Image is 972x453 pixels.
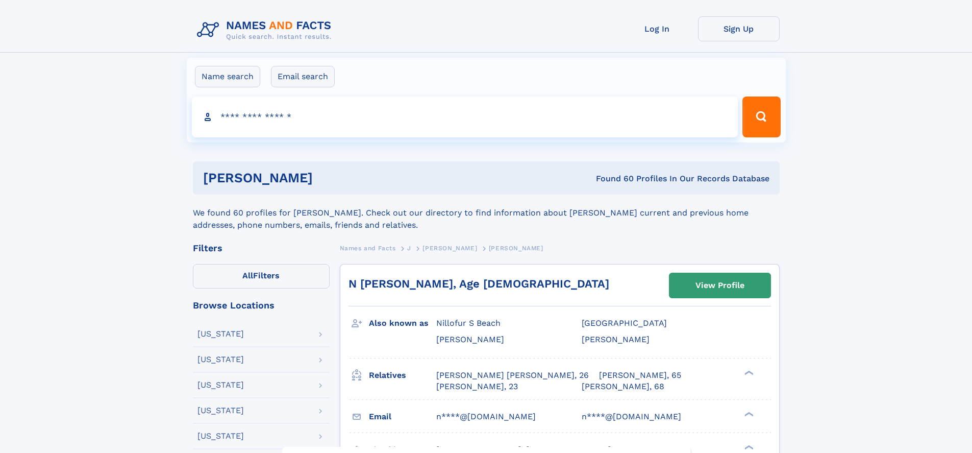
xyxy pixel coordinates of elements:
[436,370,589,381] a: [PERSON_NAME] [PERSON_NAME], 26
[407,245,411,252] span: J
[203,172,455,184] h1: [PERSON_NAME]
[422,245,477,252] span: [PERSON_NAME]
[582,381,664,392] a: [PERSON_NAME], 68
[193,244,330,253] div: Filters
[369,367,436,384] h3: Relatives
[422,242,477,254] a: [PERSON_NAME]
[669,273,770,298] a: View Profile
[193,16,340,44] img: Logo Names and Facts
[197,330,244,338] div: [US_STATE]
[616,16,698,41] a: Log In
[407,242,411,254] a: J
[599,370,681,381] a: [PERSON_NAME], 65
[197,407,244,415] div: [US_STATE]
[197,432,244,440] div: [US_STATE]
[193,195,780,231] div: We found 60 profiles for [PERSON_NAME]. Check out our directory to find information about [PERSON...
[436,381,518,392] a: [PERSON_NAME], 23
[197,381,244,389] div: [US_STATE]
[742,369,754,376] div: ❯
[193,301,330,310] div: Browse Locations
[193,264,330,289] label: Filters
[369,315,436,332] h3: Also known as
[695,274,744,297] div: View Profile
[242,271,253,280] span: All
[271,66,335,87] label: Email search
[489,245,543,252] span: [PERSON_NAME]
[742,444,754,450] div: ❯
[195,66,260,87] label: Name search
[340,242,396,254] a: Names and Facts
[192,97,738,137] input: search input
[742,97,780,137] button: Search Button
[369,408,436,425] h3: Email
[582,318,667,328] span: [GEOGRAPHIC_DATA]
[436,318,501,328] span: Nillofur S Beach
[742,411,754,417] div: ❯
[436,335,504,344] span: [PERSON_NAME]
[698,16,780,41] a: Sign Up
[454,173,769,184] div: Found 60 Profiles In Our Records Database
[582,335,650,344] span: [PERSON_NAME]
[348,277,609,290] a: N [PERSON_NAME], Age [DEMOGRAPHIC_DATA]
[197,355,244,364] div: [US_STATE]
